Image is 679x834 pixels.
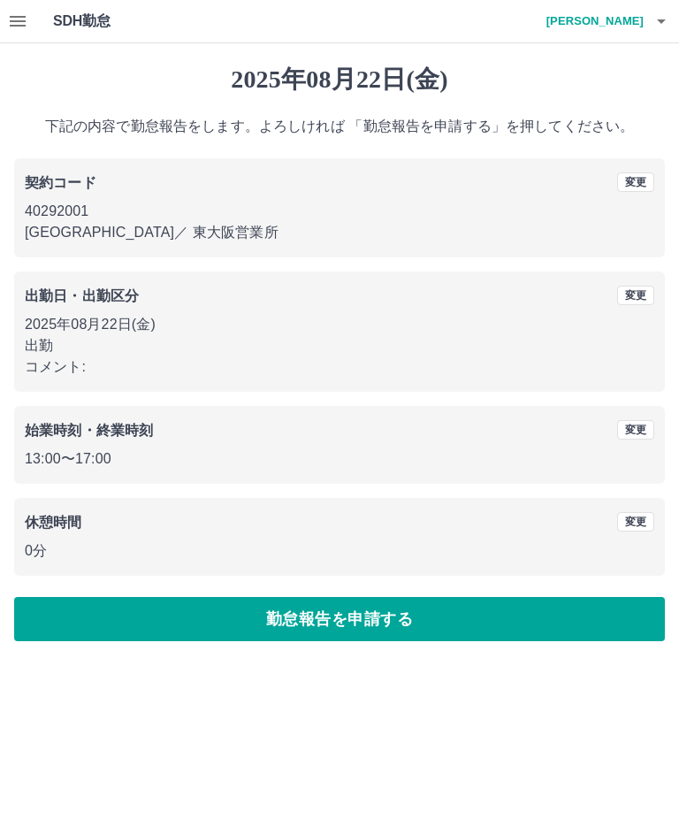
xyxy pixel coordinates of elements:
button: 勤怠報告を申請する [14,597,665,641]
b: 休憩時間 [25,515,82,530]
p: コメント: [25,356,654,378]
b: 始業時刻・終業時刻 [25,423,153,438]
p: [GEOGRAPHIC_DATA] ／ 東大阪営業所 [25,222,654,243]
p: 出勤 [25,335,654,356]
p: 2025年08月22日(金) [25,314,654,335]
button: 変更 [617,172,654,192]
button: 変更 [617,286,654,305]
button: 変更 [617,512,654,532]
b: 出勤日・出勤区分 [25,288,139,303]
p: 下記の内容で勤怠報告をします。よろしければ 「勤怠報告を申請する」を押してください。 [14,116,665,137]
p: 13:00 〜 17:00 [25,448,654,470]
p: 40292001 [25,201,654,222]
p: 0分 [25,540,654,562]
b: 契約コード [25,175,96,190]
h1: 2025年08月22日(金) [14,65,665,95]
button: 変更 [617,420,654,440]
